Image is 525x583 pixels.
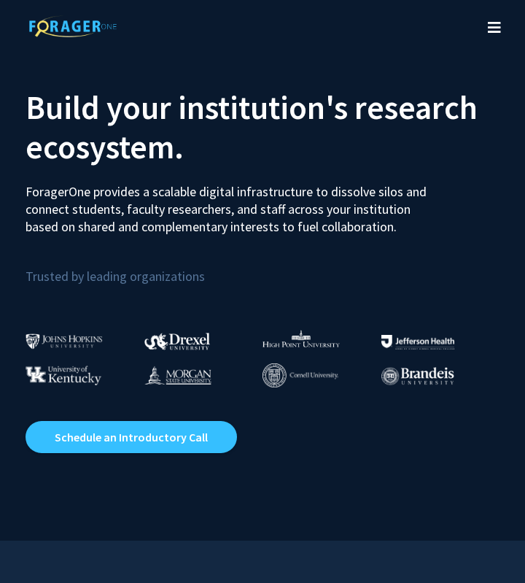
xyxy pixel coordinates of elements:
img: ForagerOne Logo [22,15,124,37]
p: Trusted by leading organizations [26,247,499,287]
img: Johns Hopkins University [26,333,103,349]
a: Opens in a new tab [26,421,237,453]
img: Thomas Jefferson University [381,335,454,349]
img: Brandeis University [381,367,454,385]
h2: Build your institution's research ecosystem. [26,88,499,166]
img: Cornell University [262,363,338,387]
img: High Point University [262,330,340,347]
p: ForagerOne provides a scalable digital infrastructure to dissolve silos and connect students, fac... [26,172,443,236]
img: Drexel University [144,333,210,350]
img: Morgan State University [144,366,211,385]
img: University of Kentucky [26,366,101,385]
